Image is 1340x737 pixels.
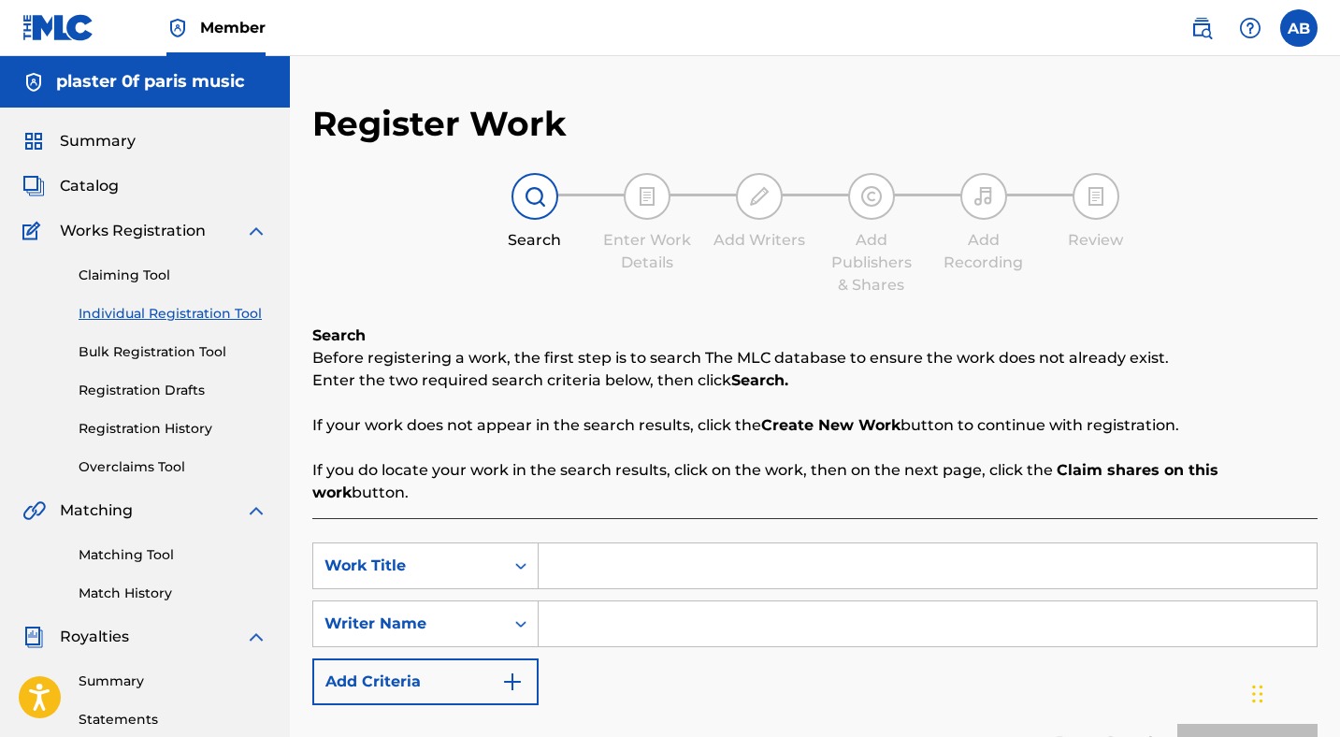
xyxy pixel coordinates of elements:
img: step indicator icon for Search [524,185,546,208]
div: Search [488,229,582,252]
img: step indicator icon for Add Writers [748,185,771,208]
span: Catalog [60,175,119,197]
img: Royalties [22,626,45,648]
h2: Register Work [312,103,567,145]
span: Member [200,17,266,38]
a: Statements [79,710,267,730]
img: MLC Logo [22,14,94,41]
img: Matching [22,499,46,522]
div: Help [1232,9,1269,47]
img: expand [245,220,267,242]
strong: Create New Work [761,416,901,434]
a: CatalogCatalog [22,175,119,197]
a: Summary [79,672,267,691]
div: Enter Work Details [600,229,694,274]
a: Claiming Tool [79,266,267,285]
iframe: Chat Widget [1246,647,1340,737]
a: Match History [79,584,267,603]
a: SummarySummary [22,130,136,152]
img: Works Registration [22,220,47,242]
div: Add Recording [937,229,1030,274]
a: Bulk Registration Tool [79,342,267,362]
a: Matching Tool [79,545,267,565]
a: Overclaims Tool [79,457,267,477]
img: expand [245,626,267,648]
h5: plaster 0f paris music [56,71,245,93]
img: 9d2ae6d4665cec9f34b9.svg [501,671,524,693]
p: If you do locate your work in the search results, click on the work, then on the next page, click... [312,459,1318,504]
div: Review [1049,229,1143,252]
span: Matching [60,499,133,522]
img: Summary [22,130,45,152]
a: Public Search [1183,9,1220,47]
a: Individual Registration Tool [79,304,267,324]
div: Writer Name [324,613,493,635]
p: Enter the two required search criteria below, then click [312,369,1318,392]
img: step indicator icon for Add Publishers & Shares [860,185,883,208]
div: Add Writers [713,229,806,252]
span: Royalties [60,626,129,648]
span: Works Registration [60,220,206,242]
div: Drag [1252,666,1263,722]
b: Search [312,326,366,344]
a: Registration Drafts [79,381,267,400]
img: expand [245,499,267,522]
span: Summary [60,130,136,152]
img: Accounts [22,71,45,94]
p: If your work does not appear in the search results, click the button to continue with registration. [312,414,1318,437]
img: step indicator icon for Enter Work Details [636,185,658,208]
img: Top Rightsholder [166,17,189,39]
a: Registration History [79,419,267,439]
button: Add Criteria [312,658,539,705]
img: step indicator icon for Add Recording [973,185,995,208]
p: Before registering a work, the first step is to search The MLC database to ensure the work does n... [312,347,1318,369]
img: Catalog [22,175,45,197]
div: User Menu [1280,9,1318,47]
img: help [1239,17,1261,39]
img: search [1190,17,1213,39]
strong: Search. [731,371,788,389]
iframe: Resource Center [1288,469,1340,619]
div: Add Publishers & Shares [825,229,918,296]
div: Work Title [324,555,493,577]
img: step indicator icon for Review [1085,185,1107,208]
